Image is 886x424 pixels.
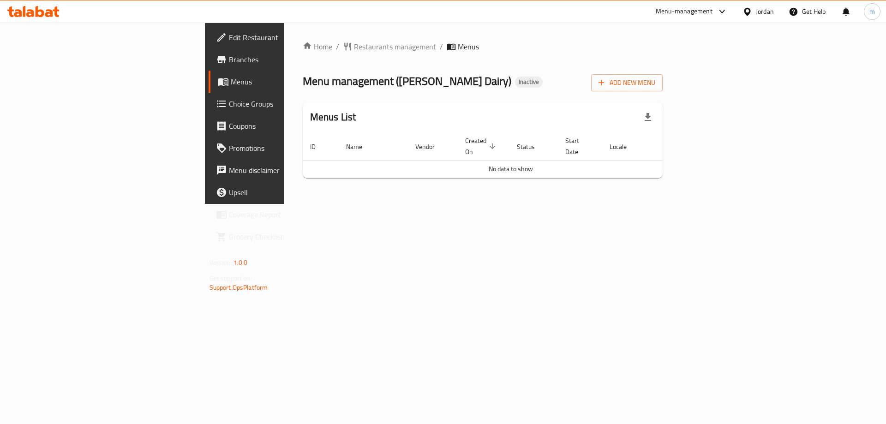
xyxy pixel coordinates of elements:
[231,76,346,87] span: Menus
[209,71,353,93] a: Menus
[465,135,498,157] span: Created On
[415,141,447,152] span: Vendor
[229,120,346,131] span: Coupons
[229,98,346,109] span: Choice Groups
[229,231,346,242] span: Grocery Checklist
[210,281,268,293] a: Support.OpsPlatform
[756,6,774,17] div: Jordan
[515,77,543,88] div: Inactive
[458,41,479,52] span: Menus
[591,74,663,91] button: Add New Menu
[310,110,356,124] h2: Menus List
[209,226,353,248] a: Grocery Checklist
[229,32,346,43] span: Edit Restaurant
[303,41,663,52] nav: breadcrumb
[209,137,353,159] a: Promotions
[209,159,353,181] a: Menu disclaimer
[610,141,639,152] span: Locale
[869,6,875,17] span: m
[565,135,591,157] span: Start Date
[440,41,443,52] li: /
[210,257,232,269] span: Version:
[515,78,543,86] span: Inactive
[209,26,353,48] a: Edit Restaurant
[229,187,346,198] span: Upsell
[489,163,533,175] span: No data to show
[343,41,436,52] a: Restaurants management
[303,132,719,178] table: enhanced table
[517,141,547,152] span: Status
[233,257,248,269] span: 1.0.0
[310,141,328,152] span: ID
[209,93,353,115] a: Choice Groups
[354,41,436,52] span: Restaurants management
[209,115,353,137] a: Coupons
[209,203,353,226] a: Coverage Report
[346,141,374,152] span: Name
[637,106,659,128] div: Export file
[229,209,346,220] span: Coverage Report
[209,48,353,71] a: Branches
[599,77,655,89] span: Add New Menu
[303,71,511,91] span: Menu management ( [PERSON_NAME] Dairy )
[210,272,252,284] span: Get support on:
[229,143,346,154] span: Promotions
[650,132,719,161] th: Actions
[656,6,712,17] div: Menu-management
[209,181,353,203] a: Upsell
[229,165,346,176] span: Menu disclaimer
[229,54,346,65] span: Branches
